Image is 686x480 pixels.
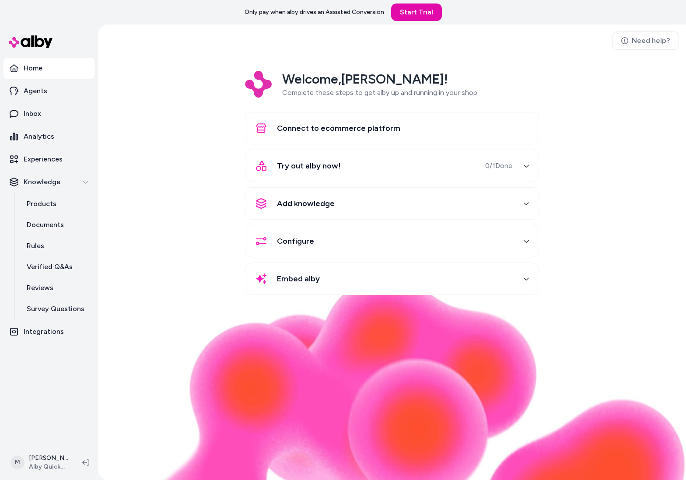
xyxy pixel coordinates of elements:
p: [PERSON_NAME] [29,454,68,462]
a: Agents [3,81,94,102]
span: 0 / 1 Done [485,161,512,171]
a: Documents [18,214,94,235]
p: Knowledge [24,177,60,187]
img: Logo [245,71,272,98]
p: Rules [27,241,44,251]
button: M[PERSON_NAME]Alby QuickStart Store [5,448,75,476]
a: Start Trial [391,4,442,21]
button: Try out alby now!0/1Done [251,155,533,176]
img: alby Logo [9,35,52,48]
a: Survey Questions [18,298,94,319]
button: Connect to ecommerce platform [251,118,533,139]
span: Alby QuickStart Store [29,462,68,471]
h2: Welcome, [PERSON_NAME] ! [282,71,479,88]
a: Need help? [612,32,679,50]
a: Rules [18,235,94,256]
a: Experiences [3,149,94,170]
button: Configure [251,231,533,252]
span: Add knowledge [277,197,335,210]
span: Try out alby now! [277,160,341,172]
p: Inbox [24,109,41,119]
a: Analytics [3,126,94,147]
span: Embed alby [277,273,320,285]
p: Analytics [24,131,54,142]
a: Home [3,58,94,79]
a: Reviews [18,277,94,298]
button: Add knowledge [251,193,533,214]
a: Products [18,193,94,214]
p: Integrations [24,326,64,337]
p: Documents [27,220,64,230]
span: Complete these steps to get alby up and running in your shop. [282,88,479,97]
p: Experiences [24,154,63,165]
button: Knowledge [3,172,94,193]
span: Connect to ecommerce platform [277,122,400,134]
p: Survey Questions [27,304,84,314]
p: Home [24,63,42,74]
span: Configure [277,235,314,247]
a: Inbox [3,103,94,124]
p: Only pay when alby drives an Assisted Conversion [245,8,384,17]
p: Verified Q&As [27,262,73,272]
img: alby Bubble [98,276,686,480]
p: Products [27,199,56,209]
p: Agents [24,86,47,96]
a: Integrations [3,321,94,342]
span: M [10,455,24,469]
a: Verified Q&As [18,256,94,277]
p: Reviews [27,283,53,293]
button: Embed alby [251,268,533,289]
